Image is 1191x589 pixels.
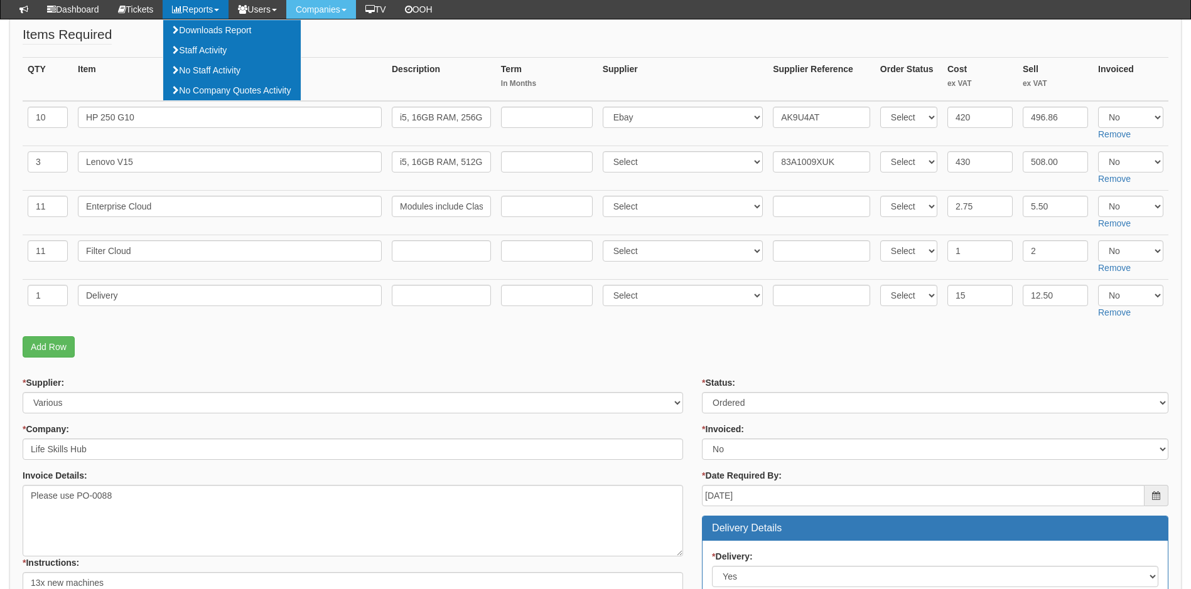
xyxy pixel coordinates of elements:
[23,423,69,435] label: Company:
[387,58,496,102] th: Description
[1093,58,1168,102] th: Invoiced
[712,523,1158,534] h3: Delivery Details
[942,58,1018,102] th: Cost
[163,40,300,60] a: Staff Activity
[23,469,87,482] label: Invoice Details:
[163,60,300,80] a: No Staff Activity
[947,78,1013,89] small: ex VAT
[875,58,942,102] th: Order Status
[702,423,744,435] label: Invoiced:
[1098,263,1131,273] a: Remove
[1098,129,1131,139] a: Remove
[73,58,387,102] th: Item
[598,58,768,102] th: Supplier
[163,80,300,100] a: No Company Quotes Activity
[702,376,735,389] label: Status:
[23,485,683,556] textarea: Please use PO-0088
[23,58,73,102] th: QTY
[496,58,598,102] th: Term
[1098,174,1131,184] a: Remove
[23,556,79,569] label: Instructions:
[23,376,64,389] label: Supplier:
[501,78,593,89] small: In Months
[1098,218,1131,228] a: Remove
[23,25,112,45] legend: Items Required
[702,469,782,482] label: Date Required By:
[1023,78,1088,89] small: ex VAT
[1098,307,1131,317] a: Remove
[712,550,753,563] label: Delivery:
[163,20,300,40] a: Downloads Report
[768,58,875,102] th: Supplier Reference
[23,336,75,358] a: Add Row
[1018,58,1093,102] th: Sell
